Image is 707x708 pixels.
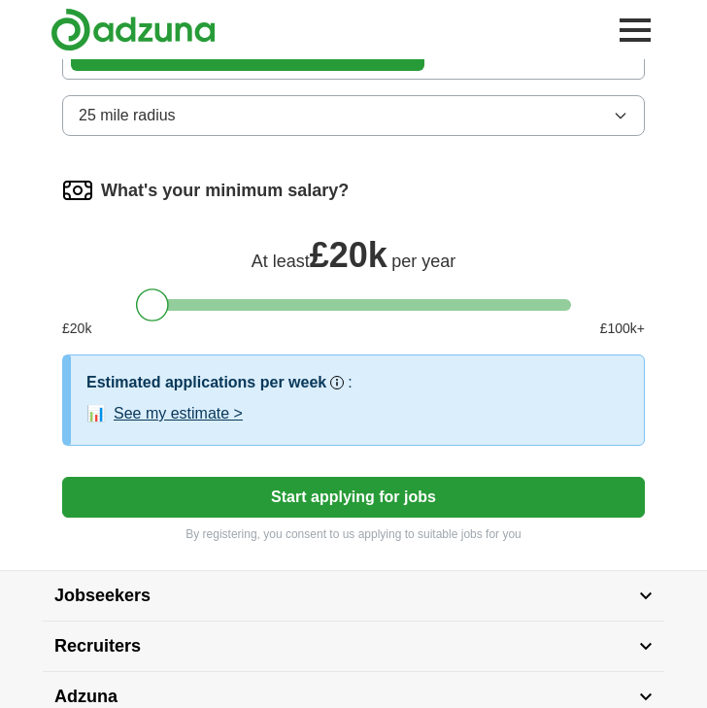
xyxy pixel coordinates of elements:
[62,175,93,206] img: salary.png
[639,692,653,701] img: toggle icon
[252,252,310,271] span: At least
[50,8,216,51] img: Adzuna logo
[54,583,151,609] span: Jobseekers
[86,371,326,394] h3: Estimated applications per week
[54,633,141,659] span: Recruiters
[114,402,243,425] button: See my estimate >
[62,319,91,339] span: £ 20 k
[62,525,645,543] p: By registering, you consent to us applying to suitable jobs for you
[639,642,653,651] img: toggle icon
[614,9,656,51] button: Toggle main navigation menu
[348,371,352,394] h3: :
[310,235,387,275] span: £ 20k
[62,95,645,136] button: 25 mile radius
[101,178,349,204] label: What's your minimum salary?
[391,252,455,271] span: per year
[79,104,176,127] span: 25 mile radius
[86,402,106,425] span: 📊
[639,591,653,600] img: toggle icon
[62,477,645,518] button: Start applying for jobs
